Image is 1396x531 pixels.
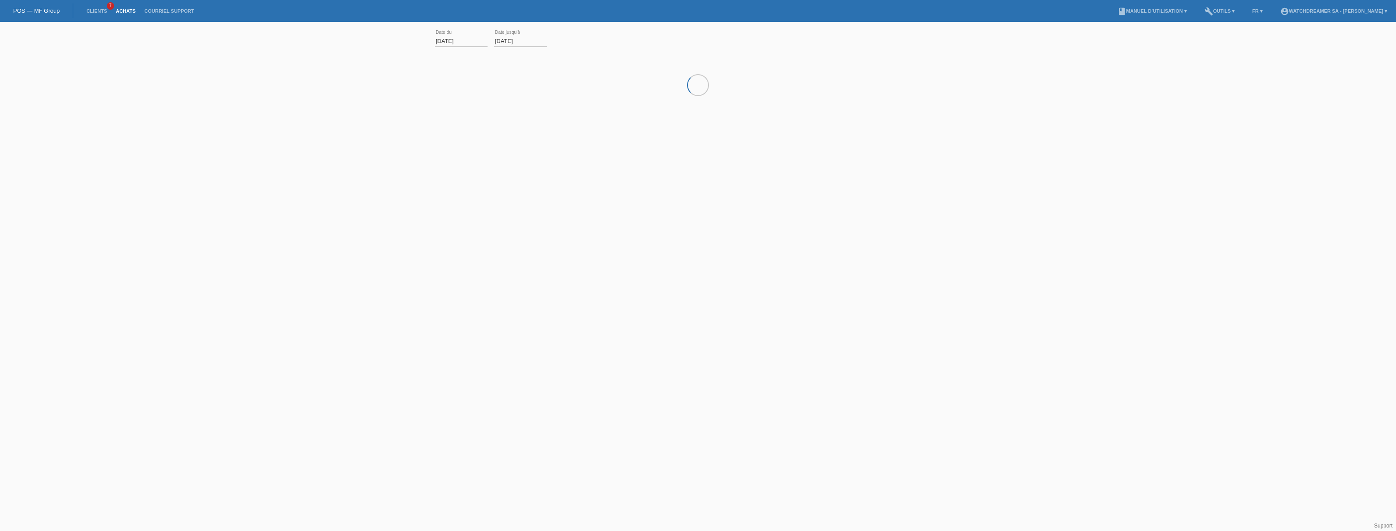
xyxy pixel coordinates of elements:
a: account_circleWatchdreamer SA - [PERSON_NAME] ▾ [1276,8,1392,14]
a: bookManuel d’utilisation ▾ [1113,8,1191,14]
a: Achats [111,8,140,14]
i: build [1204,7,1213,16]
a: FR ▾ [1248,8,1267,14]
a: buildOutils ▾ [1200,8,1239,14]
a: POS — MF Group [13,7,60,14]
i: book [1118,7,1126,16]
a: Support [1374,523,1392,529]
a: Courriel Support [140,8,198,14]
a: Clients [82,8,111,14]
span: 7 [107,2,114,10]
i: account_circle [1280,7,1289,16]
